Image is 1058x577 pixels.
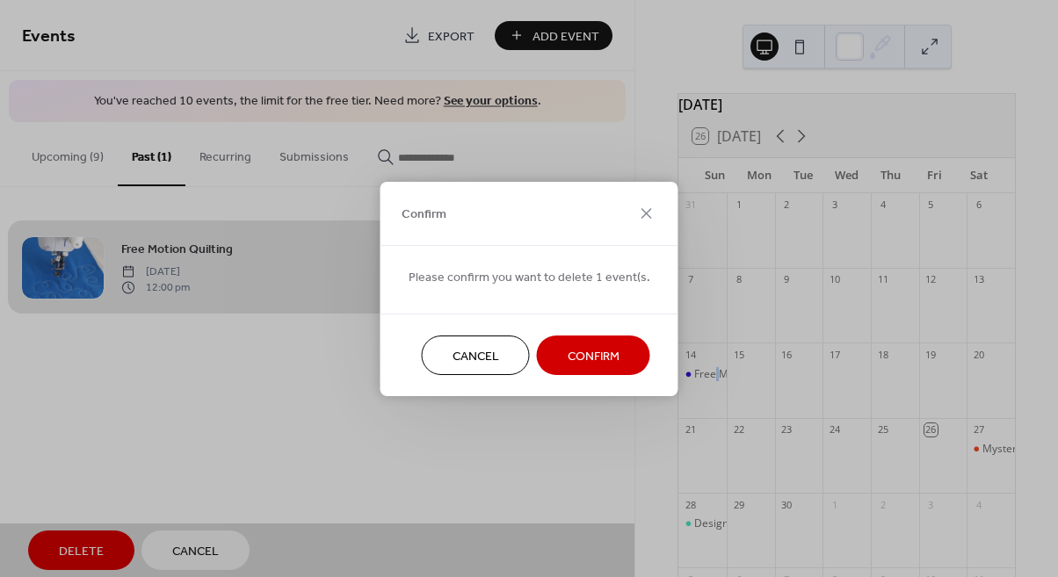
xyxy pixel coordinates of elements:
span: Confirm [402,206,446,224]
button: Cancel [422,335,530,375]
span: Confirm [568,347,620,365]
button: Confirm [537,335,650,375]
span: Please confirm you want to delete 1 event(s. [409,268,650,286]
span: Cancel [453,347,499,365]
